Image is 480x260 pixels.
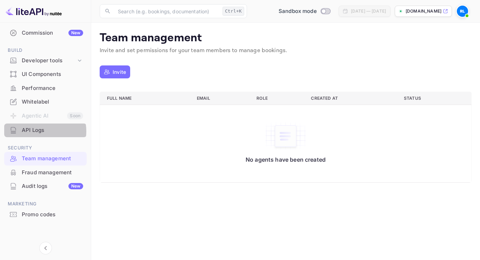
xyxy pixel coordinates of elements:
[4,200,87,208] span: Marketing
[4,208,87,222] div: Promo codes
[100,47,472,55] p: Invite and set permissions for your team members to manage bookings.
[68,30,83,36] div: New
[22,70,83,78] div: UI Components
[22,29,83,37] div: Commission
[100,92,472,183] table: a dense table
[4,152,87,165] a: Team management
[279,7,317,15] span: Sandbox mode
[100,31,472,45] p: Team management
[276,7,333,15] div: Switch to Production mode
[22,84,83,92] div: Performance
[22,169,83,177] div: Fraud management
[100,65,130,78] button: Invite
[4,152,87,166] div: Team management
[22,57,76,65] div: Developer tools
[4,144,87,152] span: Security
[457,6,468,17] img: Radu Lito
[4,12,87,25] a: Earnings
[351,8,386,14] div: [DATE] — [DATE]
[4,180,87,193] div: Audit logsNew
[4,208,87,221] a: Promo codes
[4,55,87,67] div: Developer tools
[4,47,87,54] span: Build
[6,6,62,17] img: LiteAPI logo
[251,92,305,105] th: Role
[191,92,251,105] th: Email
[113,68,126,76] p: Invite
[39,242,52,254] button: Collapse navigation
[4,82,87,94] a: Performance
[22,211,83,219] div: Promo codes
[22,98,83,106] div: Whitelabel
[22,155,83,163] div: Team management
[4,180,87,192] a: Audit logsNew
[22,182,83,190] div: Audit logs
[406,8,441,14] p: [DOMAIN_NAME]
[4,95,87,108] a: Whitelabel
[22,126,83,134] div: API Logs
[4,124,87,136] a: API Logs
[4,68,87,80] a: UI Components
[4,95,87,109] div: Whitelabel
[265,121,307,151] img: No agents have been created
[68,183,83,189] div: New
[246,156,326,163] p: No agents have been created
[4,26,87,40] div: CommissionNew
[4,26,87,39] a: CommissionNew
[4,166,87,179] a: Fraud management
[114,4,220,18] input: Search (e.g. bookings, documentation)
[4,166,87,180] div: Fraud management
[398,92,471,105] th: Status
[100,92,192,105] th: Full name
[222,7,244,16] div: Ctrl+K
[305,92,398,105] th: Created At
